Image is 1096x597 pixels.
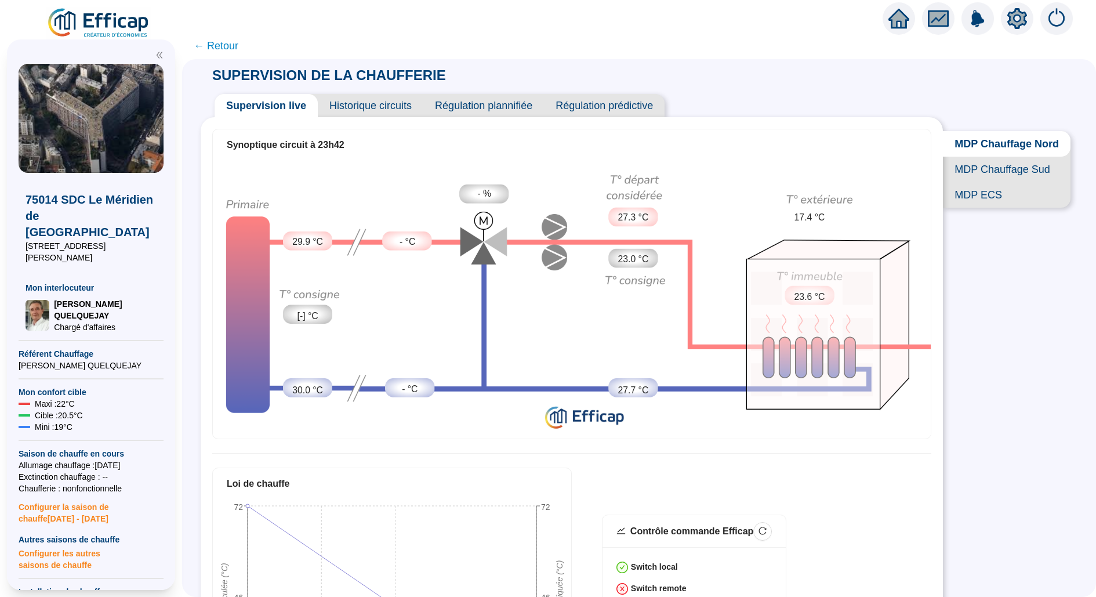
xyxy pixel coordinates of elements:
span: 30.0 °C [292,383,323,397]
span: 29.9 °C [292,235,323,249]
span: Historique circuits [318,94,423,117]
span: Chargé d'affaires [54,321,157,333]
span: [PERSON_NAME] QUELQUEJAY [19,360,164,371]
span: 75014 SDC Le Méridien de [GEOGRAPHIC_DATA] [26,191,157,240]
span: Autres saisons de chauffe [19,534,164,545]
span: 17.4 °C [794,211,825,225]
span: Saison de chauffe en cours [19,448,164,459]
span: Configurer les autres saisons de chauffe [19,545,164,571]
span: close-circle [616,583,628,595]
span: Mon confort cible [19,386,164,398]
span: Référent Chauffage [19,348,164,360]
span: [PERSON_NAME] QUELQUEJAY [54,298,157,321]
span: - % [477,187,491,201]
span: Maxi : 22 °C [35,398,75,410]
img: Chargé d'affaires [26,300,49,330]
span: Mini : 19 °C [35,421,72,433]
span: [-] °C [297,309,318,323]
span: [STREET_ADDRESS][PERSON_NAME] [26,240,157,263]
tspan: 72 [541,502,550,512]
span: Cible : 20.5 °C [35,410,83,421]
span: Chaufferie : non fonctionnelle [19,483,164,494]
img: alerts [1040,2,1073,35]
strong: Switch local [631,562,678,571]
span: 27.7 °C [618,383,649,397]
span: Allumage chauffage : [DATE] [19,459,164,471]
span: Exctinction chauffage : -- [19,471,164,483]
span: Mon interlocuteur [26,282,157,294]
strong: Switch remote [631,584,687,593]
span: check-circle [616,562,628,573]
img: circuit-supervision.724c8d6b72cc0638e748.png [213,161,931,435]
span: - °C [402,382,418,396]
div: Loi de chauffe [227,477,557,491]
div: Contrôle commande Efficap [630,524,753,538]
img: alerts [961,2,994,35]
span: stock [616,526,626,536]
div: Synoptique [213,161,931,435]
span: Régulation plannifiée [423,94,544,117]
span: setting [1007,8,1028,29]
span: Régulation prédictive [544,94,665,117]
span: home [888,8,909,29]
span: SUPERVISION DE LA CHAUFFERIE [201,67,458,83]
span: 23.0 °C [618,252,649,266]
span: MDP Chauffage Nord [943,131,1070,157]
tspan: 72 [234,502,243,512]
span: - °C [400,235,415,249]
span: Supervision live [215,94,318,117]
span: double-left [155,51,164,59]
span: MDP ECS [943,182,1070,208]
span: MDP Chauffage Sud [943,157,1070,182]
span: Configurer la saison de chauffe [DATE] - [DATE] [19,494,164,524]
span: ← Retour [194,38,238,54]
span: fund [928,8,949,29]
span: 27.3 °C [618,211,649,225]
div: Synoptique circuit à 23h42 [227,138,917,152]
span: reload [759,527,767,535]
img: efficap energie logo [46,7,151,39]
